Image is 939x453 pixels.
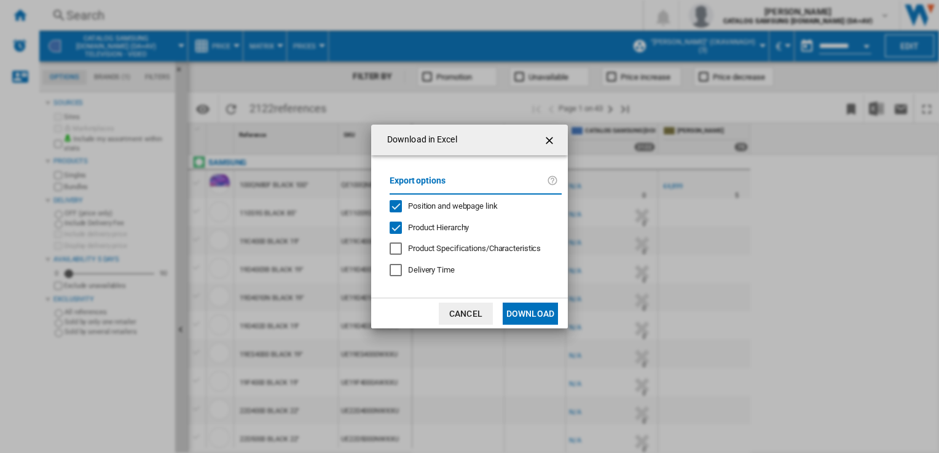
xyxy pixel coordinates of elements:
md-checkbox: Delivery Time [390,265,562,276]
h4: Download in Excel [381,134,457,146]
button: Cancel [439,303,493,325]
div: Only applies to Category View [408,243,541,254]
span: Product Specifications/Characteristics [408,244,541,253]
span: Product Hierarchy [408,223,469,232]
ng-md-icon: getI18NText('BUTTONS.CLOSE_DIALOG') [543,133,558,148]
span: Position and webpage link [408,201,498,211]
span: Delivery Time [408,265,455,274]
button: Download [503,303,558,325]
md-checkbox: Position and webpage link [390,201,552,212]
md-checkbox: Product Hierarchy [390,222,552,233]
label: Export options [390,174,547,196]
button: getI18NText('BUTTONS.CLOSE_DIALOG') [538,128,563,152]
